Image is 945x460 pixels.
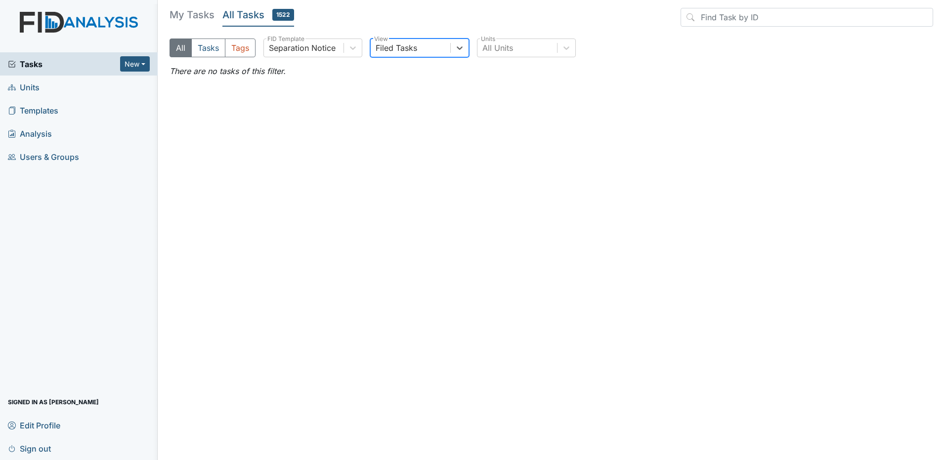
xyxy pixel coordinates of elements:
[170,8,215,22] h5: My Tasks
[269,42,336,54] div: Separation Notice
[8,394,99,410] span: Signed in as [PERSON_NAME]
[8,103,58,118] span: Templates
[222,8,294,22] h5: All Tasks
[8,149,79,164] span: Users & Groups
[272,9,294,21] span: 1522
[8,79,40,95] span: Units
[170,38,256,57] div: Type filter
[191,38,225,57] button: Tasks
[8,126,52,141] span: Analysis
[225,38,256,57] button: Tags
[8,441,51,456] span: Sign out
[482,42,513,54] div: All Units
[8,418,60,433] span: Edit Profile
[681,8,933,27] input: Find Task by ID
[170,38,192,57] button: All
[8,58,120,70] a: Tasks
[120,56,150,72] button: New
[376,42,417,54] div: Filed Tasks
[170,66,286,76] em: There are no tasks of this filter.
